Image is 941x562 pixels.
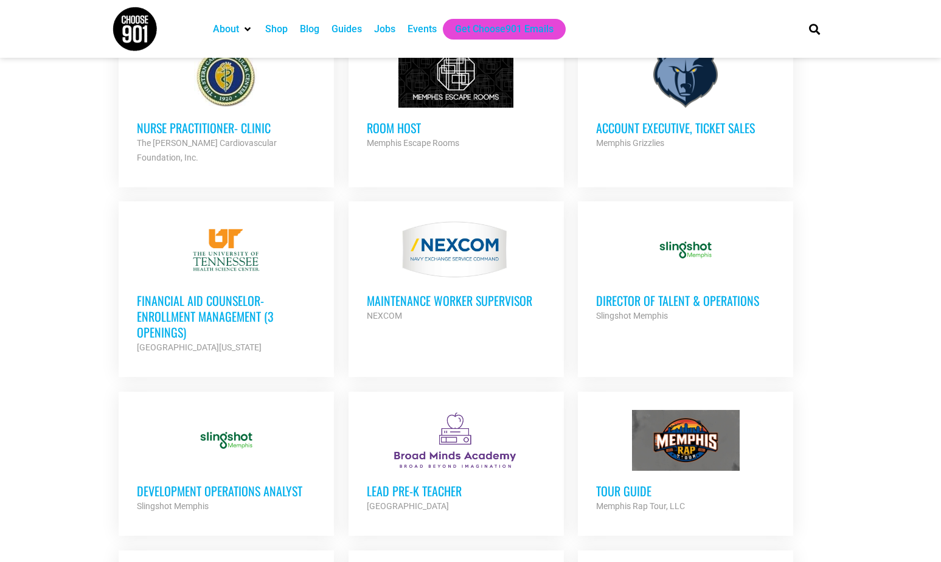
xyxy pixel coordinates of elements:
a: Guides [332,22,362,36]
a: About [213,22,239,36]
a: Events [408,22,437,36]
a: Get Choose901 Emails [455,22,554,36]
strong: NEXCOM [367,311,402,321]
div: About [207,19,259,40]
strong: [GEOGRAPHIC_DATA][US_STATE] [137,342,262,352]
a: Room Host Memphis Escape Rooms [349,29,564,168]
h3: Development Operations Analyst [137,483,316,499]
strong: Slingshot Memphis [596,311,668,321]
strong: The [PERSON_NAME] Cardiovascular Foundation, Inc. [137,138,277,162]
strong: Memphis Grizzlies [596,138,664,148]
strong: Memphis Rap Tour, LLC [596,501,685,511]
h3: Nurse Practitioner- Clinic [137,120,316,136]
a: Account Executive, Ticket Sales Memphis Grizzlies [578,29,793,168]
a: Jobs [374,22,395,36]
strong: Memphis Escape Rooms [367,138,459,148]
h3: Tour Guide [596,483,775,499]
a: Lead Pre-K Teacher [GEOGRAPHIC_DATA] [349,392,564,532]
a: Director of Talent & Operations Slingshot Memphis [578,201,793,341]
h3: Account Executive, Ticket Sales [596,120,775,136]
a: MAINTENANCE WORKER SUPERVISOR NEXCOM [349,201,564,341]
a: Financial Aid Counselor-Enrollment Management (3 Openings) [GEOGRAPHIC_DATA][US_STATE] [119,201,334,373]
h3: Financial Aid Counselor-Enrollment Management (3 Openings) [137,293,316,340]
div: Search [804,19,824,39]
nav: Main nav [207,19,788,40]
a: Tour Guide Memphis Rap Tour, LLC [578,392,793,532]
strong: [GEOGRAPHIC_DATA] [367,501,449,511]
a: Shop [265,22,288,36]
strong: Slingshot Memphis [137,501,209,511]
a: Blog [300,22,319,36]
a: Development Operations Analyst Slingshot Memphis [119,392,334,532]
a: Nurse Practitioner- Clinic The [PERSON_NAME] Cardiovascular Foundation, Inc. [119,29,334,183]
h3: Room Host [367,120,546,136]
h3: Lead Pre-K Teacher [367,483,546,499]
h3: Director of Talent & Operations [596,293,775,308]
h3: MAINTENANCE WORKER SUPERVISOR [367,293,546,308]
